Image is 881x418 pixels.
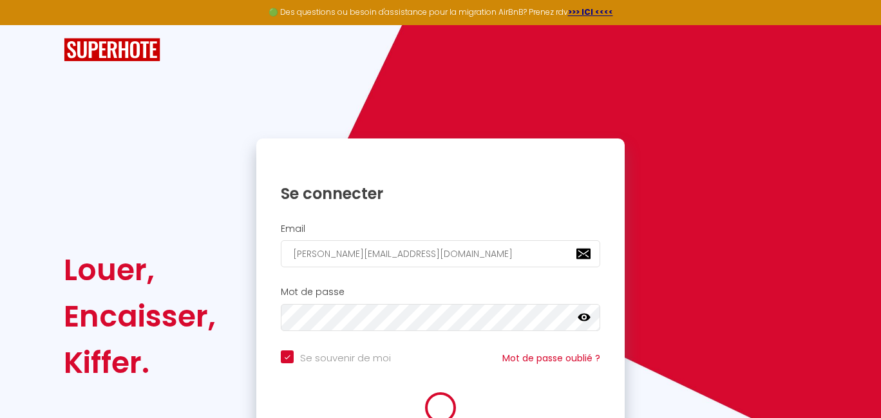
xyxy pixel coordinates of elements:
h1: Se connecter [281,184,600,204]
a: Mot de passe oublié ? [502,352,600,365]
a: >>> ICI <<<< [568,6,613,17]
div: Louer, [64,247,216,293]
input: Ton Email [281,240,600,267]
h2: Email [281,223,600,234]
img: SuperHote logo [64,38,160,62]
h2: Mot de passe [281,287,600,298]
div: Kiffer. [64,339,216,386]
div: Encaisser, [64,293,216,339]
